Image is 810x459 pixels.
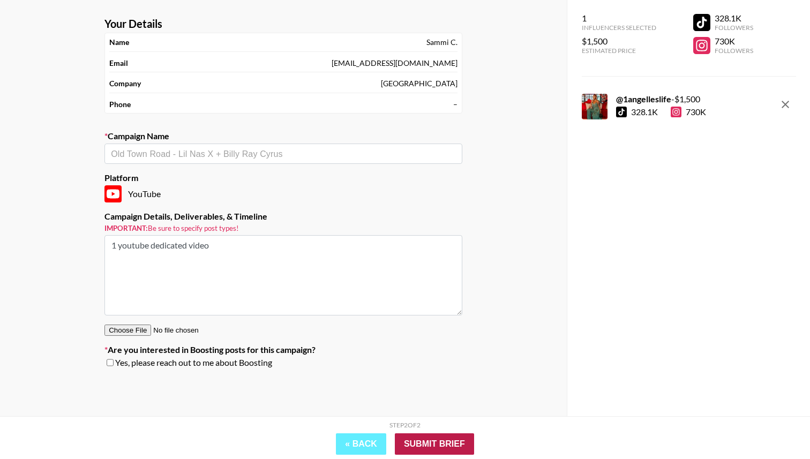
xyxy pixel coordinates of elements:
strong: Name [109,37,129,47]
strong: Company [109,79,141,88]
div: Influencers Selected [582,24,656,32]
label: Campaign Details, Deliverables, & Timeline [104,211,462,222]
strong: Important: [104,224,148,232]
strong: Your Details [104,17,162,31]
strong: @ 1angelleslife [616,94,671,104]
span: Yes, please reach out to me about Boosting [115,357,272,368]
strong: Email [109,58,128,68]
div: Estimated Price [582,47,656,55]
div: YouTube [104,185,462,202]
div: 1 [582,13,656,24]
button: « Back [336,433,386,455]
div: 328.1K [631,107,658,117]
img: YouTube [104,185,122,202]
input: Submit Brief [395,433,474,455]
div: Step 2 of 2 [389,421,421,429]
div: Sammi C. [426,37,457,47]
small: Be sure to specify post types! [104,224,462,233]
div: - $ 1,500 [616,94,706,104]
button: remove [775,94,796,115]
div: 730K [715,36,753,47]
div: $1,500 [582,36,656,47]
div: [EMAIL_ADDRESS][DOMAIN_NAME] [332,58,457,68]
label: Campaign Name [104,131,462,141]
div: – [453,100,457,109]
div: [GEOGRAPHIC_DATA] [381,79,457,88]
strong: Phone [109,100,131,109]
div: 328.1K [715,13,753,24]
div: Followers [715,47,753,55]
div: 730K [671,107,706,117]
label: Platform [104,172,462,183]
input: Old Town Road - Lil Nas X + Billy Ray Cyrus [111,148,456,160]
label: Are you interested in Boosting posts for this campaign? [104,344,462,355]
div: Followers [715,24,753,32]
